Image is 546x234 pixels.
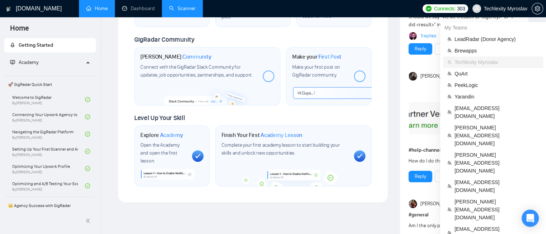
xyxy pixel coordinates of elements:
span: PeekLogic [454,81,539,89]
span: [EMAIL_ADDRESS][DOMAIN_NAME] [454,178,539,194]
a: dashboardDashboard [122,5,155,12]
span: [EMAIL_ADDRESS][DOMAIN_NAME] [454,104,539,120]
span: team [447,110,452,114]
span: Connects: [434,5,456,13]
span: team [447,49,452,53]
span: LeadRadar (Donor Agency) [454,35,539,43]
span: team [447,37,452,41]
span: Getting Started [19,42,53,48]
span: GigRadar Community [134,36,195,43]
span: [PERSON_NAME][EMAIL_ADDRESS][DOMAIN_NAME] [454,124,539,147]
div: Open Intercom Messenger [522,210,539,227]
button: See the details [435,43,479,55]
span: check-circle [85,97,90,102]
img: Rodrigo Nask [409,32,417,40]
span: Open the Academy and open the first lesson. [140,142,179,164]
span: team [447,60,452,64]
span: Academy [10,59,38,65]
span: How do I do this? [409,158,445,164]
span: QuArt [454,70,539,78]
h1: Make your [292,53,341,60]
a: 1replies [420,32,436,40]
span: fund-projection-screen [10,60,15,65]
a: Optimizing Your Upwork ProfileBy[PERSON_NAME] [12,161,85,176]
a: Welcome to GigRadarBy[PERSON_NAME] [12,92,85,107]
span: team [447,83,452,87]
button: Reply [409,171,432,182]
span: Brewapps [454,47,539,55]
span: check-circle [85,166,90,171]
span: rocket [10,42,15,47]
a: searchScanner [169,5,196,12]
span: Yarandin [454,93,539,101]
span: Make your first post on GigRadar community. [292,64,340,78]
span: Academy [160,132,183,139]
button: setting [532,3,543,14]
img: Bikon Kumar Das [409,72,417,81]
h1: [PERSON_NAME] [140,53,211,60]
span: 👑 Agency Success with GigRadar [5,198,95,213]
a: Optimizing and A/B Testing Your Scanner for Better ResultsBy[PERSON_NAME] [12,178,85,194]
span: [PERSON_NAME] [420,72,455,80]
span: First Post [318,53,341,60]
span: [PERSON_NAME][EMAIL_ADDRESS][DOMAIN_NAME] [454,198,539,221]
span: check-circle [85,149,90,154]
a: homeHome [86,5,108,12]
span: Am I the only person that sees a broken link? [409,222,505,229]
img: Veronica Phillip [409,199,417,208]
img: academy-bg.png [239,170,348,186]
span: Level Up Your Skill [134,114,185,122]
a: Reply [415,45,426,53]
span: team [447,133,452,138]
span: [PERSON_NAME] [420,200,455,208]
a: Connecting Your Upwork Agency to GigRadarBy[PERSON_NAME] [12,109,85,125]
span: team [447,95,452,99]
img: F09A68P3D6W-image.png [409,83,495,141]
a: Setting Up Your First Scanner and Auto-BidderBy[PERSON_NAME] [12,143,85,159]
div: My Teams [440,22,546,33]
img: upwork-logo.png [426,6,431,12]
span: Complete your first academy lesson to start building your skills and unlock new opportunities. [221,142,340,156]
span: [PERSON_NAME][EMAIL_ADDRESS][DOMAIN_NAME] [454,151,539,175]
span: user [474,6,479,11]
h1: Finish Your First [221,132,302,139]
span: Techlexity Myroslav [454,58,539,66]
h1: Explore [140,132,183,139]
span: check-circle [85,114,90,119]
span: Academy Lesson [261,132,302,139]
img: slackcommunity-bg.png [164,84,251,105]
span: 303 [457,5,465,13]
span: setting [532,6,543,12]
span: team [447,207,452,212]
span: Never miss any opportunities. [302,5,333,19]
span: team [447,161,452,165]
h1: # general [409,211,520,219]
span: check-circle [85,132,90,137]
span: Home [4,23,35,38]
span: Academy [19,59,38,65]
span: Community [182,53,211,60]
span: team [447,72,452,76]
button: Reply [409,43,432,55]
span: check-circle [85,183,90,188]
span: Connect with the GigRadar Slack Community for updates, job opportunities, partnerships, and support. [140,64,253,78]
span: double-left [85,217,93,224]
a: Reply [415,173,426,180]
a: Navigating the GigRadar PlatformBy[PERSON_NAME] [12,126,85,142]
span: 🚀 GigRadar Quick Start [5,77,95,92]
h1: # help-channel [409,146,520,154]
button: See the details [435,171,479,182]
a: setting [532,6,543,12]
li: Getting Started [4,38,96,52]
span: team [447,184,452,188]
img: logo [6,3,11,15]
